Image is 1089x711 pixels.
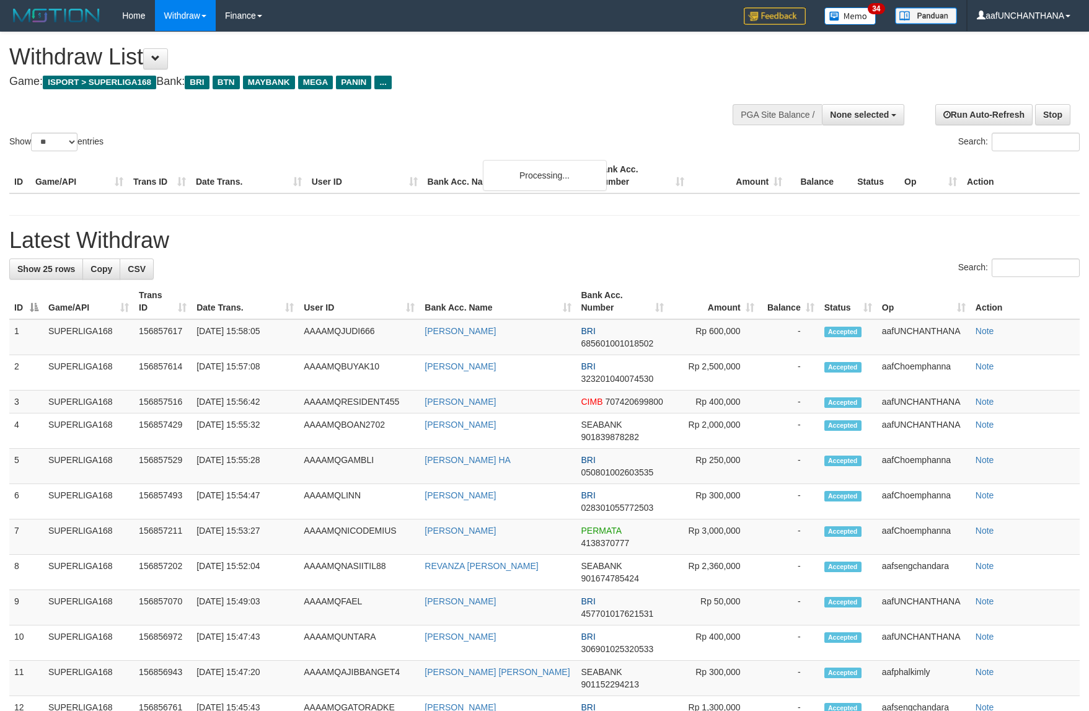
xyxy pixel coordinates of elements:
th: Balance: activate to sort column ascending [759,284,819,319]
th: Trans ID: activate to sort column ascending [134,284,192,319]
td: SUPERLIGA168 [43,590,134,625]
td: - [759,319,819,355]
td: AAAAMQNICODEMIUS [299,519,420,555]
td: - [759,391,819,413]
td: [DATE] 15:55:32 [192,413,299,449]
td: aafChoemphanna [877,355,971,391]
a: [PERSON_NAME] [425,420,496,430]
label: Show entries [9,133,104,151]
span: BRI [581,326,596,336]
span: BTN [213,76,240,89]
td: - [759,590,819,625]
td: 156857493 [134,484,192,519]
td: [DATE] 15:56:42 [192,391,299,413]
td: 156857429 [134,413,192,449]
td: SUPERLIGA168 [43,449,134,484]
td: 10 [9,625,43,661]
th: Date Trans.: activate to sort column ascending [192,284,299,319]
td: SUPERLIGA168 [43,484,134,519]
td: - [759,413,819,449]
td: Rp 3,000,000 [669,519,759,555]
span: PANIN [336,76,371,89]
a: Note [976,667,994,677]
th: Status [852,158,899,193]
h1: Withdraw List [9,45,713,69]
td: Rp 400,000 [669,625,759,661]
a: Note [976,420,994,430]
td: 156857211 [134,519,192,555]
td: 1 [9,319,43,355]
span: BRI [581,361,596,371]
th: Bank Acc. Name [423,158,592,193]
a: [PERSON_NAME] [425,397,496,407]
td: 156857614 [134,355,192,391]
td: Rp 50,000 [669,590,759,625]
span: None selected [830,110,889,120]
span: PERMATA [581,526,622,536]
a: Note [976,526,994,536]
span: ... [374,76,391,89]
span: MEGA [298,76,333,89]
td: - [759,484,819,519]
td: Rp 2,360,000 [669,555,759,590]
span: Copy 685601001018502 to clipboard [581,338,654,348]
td: Rp 250,000 [669,449,759,484]
th: Bank Acc. Name: activate to sort column ascending [420,284,576,319]
td: - [759,355,819,391]
th: User ID [307,158,423,193]
td: AAAAMQAJIBBANGET4 [299,661,420,696]
span: MAYBANK [243,76,295,89]
th: Bank Acc. Number: activate to sort column ascending [576,284,669,319]
span: CIMB [581,397,603,407]
select: Showentries [31,133,77,151]
td: - [759,519,819,555]
td: Rp 600,000 [669,319,759,355]
td: AAAAMQUNTARA [299,625,420,661]
a: [PERSON_NAME] [425,526,496,536]
td: 156857070 [134,590,192,625]
a: [PERSON_NAME] [425,326,496,336]
td: SUPERLIGA168 [43,519,134,555]
td: Rp 300,000 [669,661,759,696]
td: 156856943 [134,661,192,696]
td: 11 [9,661,43,696]
th: Date Trans. [191,158,307,193]
th: Op: activate to sort column ascending [877,284,971,319]
td: aafChoemphanna [877,519,971,555]
div: Processing... [483,160,607,191]
span: SEABANK [581,420,622,430]
th: Op [899,158,962,193]
td: aafsengchandara [877,555,971,590]
td: - [759,555,819,590]
td: - [759,625,819,661]
td: Rp 2,500,000 [669,355,759,391]
th: Amount [689,158,787,193]
td: 156857617 [134,319,192,355]
span: Copy 050801002603535 to clipboard [581,467,654,477]
span: 34 [868,3,884,14]
td: SUPERLIGA168 [43,319,134,355]
label: Search: [958,258,1080,277]
img: Feedback.jpg [744,7,806,25]
td: aafUNCHANTHANA [877,625,971,661]
td: 7 [9,519,43,555]
td: aafUNCHANTHANA [877,413,971,449]
a: Note [976,490,994,500]
td: aafUNCHANTHANA [877,391,971,413]
td: [DATE] 15:49:03 [192,590,299,625]
span: SEABANK [581,667,622,677]
a: [PERSON_NAME] [425,490,496,500]
td: [DATE] 15:57:08 [192,355,299,391]
span: Copy 028301055772503 to clipboard [581,503,654,513]
td: 156857529 [134,449,192,484]
a: [PERSON_NAME] [425,596,496,606]
a: Show 25 rows [9,258,83,280]
td: 8 [9,555,43,590]
span: Accepted [824,420,862,431]
td: 156857516 [134,391,192,413]
span: Copy 901152294213 to clipboard [581,679,639,689]
th: Trans ID [128,158,191,193]
td: [DATE] 15:52:04 [192,555,299,590]
th: ID: activate to sort column descending [9,284,43,319]
div: PGA Site Balance / [733,104,822,125]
